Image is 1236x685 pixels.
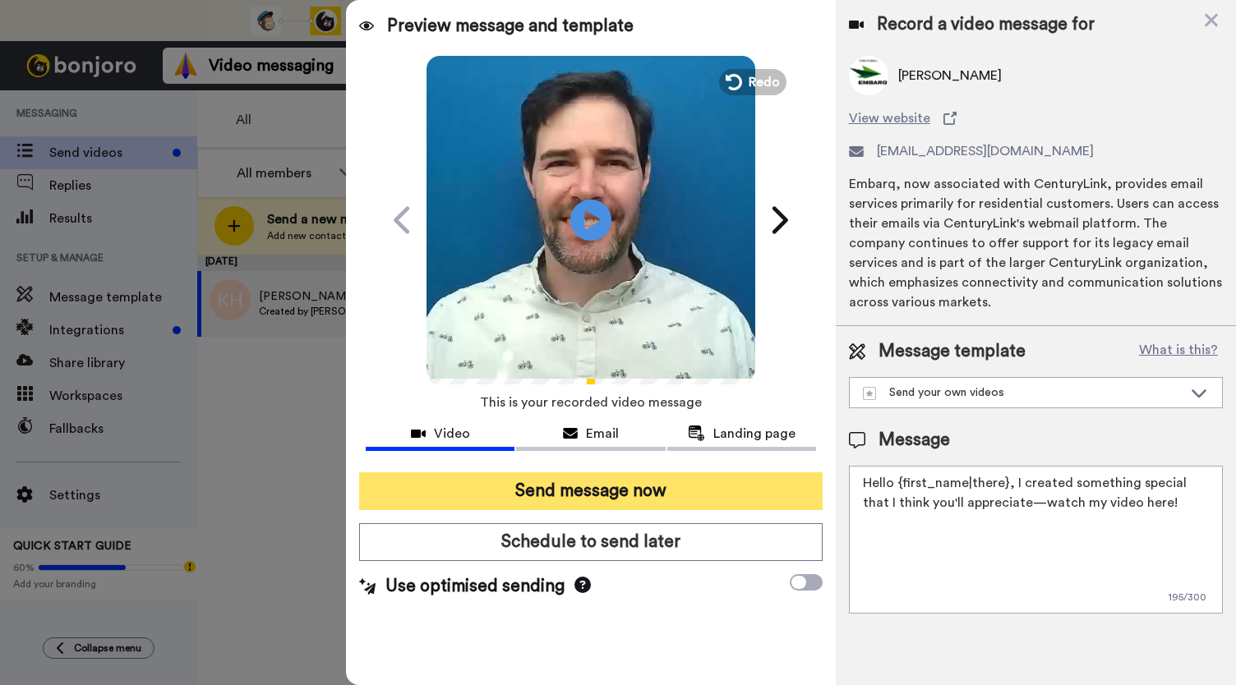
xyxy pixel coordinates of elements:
img: demo-template.svg [863,387,876,400]
div: Send your own videos [863,384,1183,401]
div: Embarq, now associated with CenturyLink, provides email services primarily for residential custom... [849,174,1223,312]
span: [EMAIL_ADDRESS][DOMAIN_NAME] [877,141,1094,161]
span: Message template [879,339,1026,364]
button: Schedule to send later [359,523,823,561]
textarea: Hello {first_name|there}, I created something special that I think you'll appreciate—watch my vid... [849,466,1223,614]
span: This is your recorded video message [480,384,702,421]
span: Video [434,424,470,444]
span: Landing page [713,424,796,444]
span: Use optimised sending [385,574,565,599]
span: Email [586,424,619,444]
button: Send message now [359,472,823,510]
button: What is this? [1134,339,1223,364]
span: Message [879,428,950,453]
